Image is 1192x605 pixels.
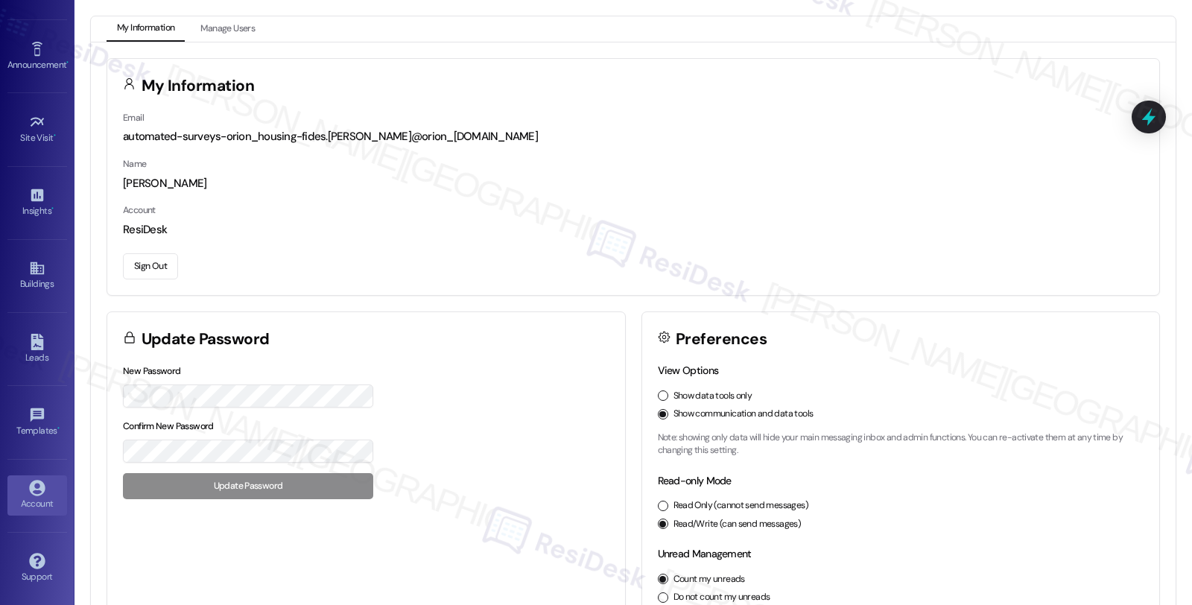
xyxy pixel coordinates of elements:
label: Name [123,158,147,170]
a: Buildings [7,256,67,296]
label: Confirm New Password [123,420,214,432]
label: Account [123,204,156,216]
button: My Information [107,16,185,42]
a: Templates • [7,402,67,443]
p: Note: showing only data will hide your main messaging inbox and admin functions. You can re-activ... [658,431,1144,457]
span: • [54,130,56,141]
label: Do not count my unreads [673,591,770,604]
label: Count my unreads [673,573,745,586]
h3: My Information [142,78,255,94]
label: Show data tools only [673,390,752,403]
label: Read/Write (can send messages) [673,518,802,531]
h3: Preferences [676,332,767,347]
button: Manage Users [190,16,265,42]
h3: Update Password [142,332,270,347]
label: Email [123,112,144,124]
div: automated-surveys-orion_housing-fides.[PERSON_NAME]@orion_[DOMAIN_NAME] [123,129,1144,145]
label: Show communication and data tools [673,408,814,421]
a: Support [7,548,67,589]
span: • [57,423,60,434]
span: • [51,203,54,214]
div: [PERSON_NAME] [123,176,1144,191]
label: View Options [658,364,719,377]
button: Sign Out [123,253,178,279]
a: Account [7,475,67,516]
label: Read-only Mode [658,474,732,487]
label: Unread Management [658,547,752,560]
label: Read Only (cannot send messages) [673,499,808,513]
a: Insights • [7,183,67,223]
div: ResiDesk [123,222,1144,238]
a: Leads [7,329,67,370]
span: • [66,57,69,68]
label: New Password [123,365,181,377]
a: Site Visit • [7,110,67,150]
